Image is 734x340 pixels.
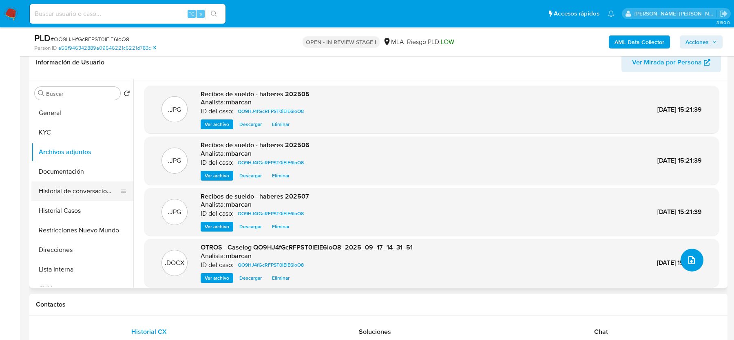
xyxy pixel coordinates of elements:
span: [DATE] 15:21:39 [657,207,702,216]
span: Ver archivo [205,172,229,180]
button: KYC [31,123,133,142]
span: Recibos de sueldo - haberes 202505 [201,89,310,99]
p: OPEN - IN REVIEW STAGE I [303,36,380,48]
a: a56f946342889a09546221c5221d783c [58,44,156,52]
button: Lista Interna [31,260,133,279]
p: ID del caso: [201,261,234,269]
button: Descargar [235,171,266,181]
button: Ver archivo [201,222,233,232]
span: Ver archivo [205,223,229,231]
p: .JPG [168,156,181,165]
span: [DATE] 15:21:02 [657,258,702,267]
p: .JPG [168,208,181,216]
button: Direcciones [31,240,133,260]
p: Analista: [201,98,225,106]
span: QO9HJ4fGcRFPST0iElE6loO8 [238,260,304,270]
button: Eliminar [268,273,294,283]
button: Ver Mirada por Persona [621,53,721,72]
div: MLA [383,38,404,46]
p: .JPG [168,105,181,114]
span: Riesgo PLD: [407,38,454,46]
button: Ver archivo [201,273,233,283]
span: OTROS - Caselog QO9HJ4fGcRFPST0iElE6loO8_2025_09_17_14_31_51 [201,243,413,252]
button: Descargar [235,119,266,129]
span: LOW [441,37,454,46]
span: Historial CX [131,327,167,336]
span: Ver archivo [205,120,229,128]
span: s [199,10,202,18]
a: QO9HJ4fGcRFPST0iElE6loO8 [234,158,307,168]
p: ID del caso: [201,210,234,218]
button: Restricciones Nuevo Mundo [31,221,133,240]
span: Eliminar [272,223,290,231]
span: Soluciones [359,327,391,336]
h1: Contactos [36,300,721,309]
span: [DATE] 15:21:39 [657,105,702,114]
span: Eliminar [272,120,290,128]
button: search-icon [206,8,222,20]
span: # QO9HJ4fGcRFPST0iElE6loO8 [51,35,129,43]
p: Analista: [201,201,225,209]
h1: Información de Usuario [36,58,104,66]
b: Person ID [34,44,57,52]
a: Notificaciones [608,10,615,17]
input: Buscar [46,90,117,97]
span: Ver Mirada por Persona [632,53,702,72]
span: Descargar [239,223,262,231]
h6: mbarcan [226,252,252,260]
a: QO9HJ4fGcRFPST0iElE6loO8 [234,209,307,219]
p: ID del caso: [201,107,234,115]
button: Historial de conversaciones [31,181,127,201]
p: Analista: [201,150,225,158]
span: Ver archivo [205,274,229,282]
button: Eliminar [268,171,294,181]
span: Recibos de sueldo - haberes 202506 [201,140,310,150]
a: QO9HJ4fGcRFPST0iElE6loO8 [234,106,307,116]
span: [DATE] 15:21:39 [657,156,702,165]
button: Ver archivo [201,119,233,129]
button: Descargar [235,222,266,232]
button: AML Data Collector [609,35,670,49]
h6: mbarcan [226,98,252,106]
span: Accesos rápidos [554,9,599,18]
span: Chat [594,327,608,336]
span: ⌥ [188,10,195,18]
h6: mbarcan [226,150,252,158]
span: Eliminar [272,274,290,282]
button: General [31,103,133,123]
input: Buscar usuario o caso... [30,9,226,19]
button: Historial Casos [31,201,133,221]
p: .DOCX [165,258,184,267]
span: 3.160.0 [716,19,730,26]
span: QO9HJ4fGcRFPST0iElE6loO8 [238,158,304,168]
button: Eliminar [268,222,294,232]
span: Descargar [239,172,262,180]
button: Ver archivo [201,171,233,181]
a: Salir [719,9,728,18]
span: Descargar [239,120,262,128]
p: magali.barcan@mercadolibre.com [635,10,717,18]
span: Descargar [239,274,262,282]
b: PLD [34,31,51,44]
a: QO9HJ4fGcRFPST0iElE6loO8 [234,260,307,270]
span: Acciones [685,35,709,49]
b: AML Data Collector [615,35,664,49]
button: Documentación [31,162,133,181]
h6: mbarcan [226,201,252,209]
p: ID del caso: [201,159,234,167]
button: Eliminar [268,119,294,129]
span: Eliminar [272,172,290,180]
span: QO9HJ4fGcRFPST0iElE6loO8 [238,106,304,116]
button: Acciones [680,35,723,49]
button: Archivos adjuntos [31,142,133,162]
button: Descargar [235,273,266,283]
span: QO9HJ4fGcRFPST0iElE6loO8 [238,209,304,219]
span: Recibos de sueldo - haberes 202507 [201,192,309,201]
button: CVU [31,279,133,299]
p: Analista: [201,252,225,260]
button: Buscar [38,90,44,97]
button: Volver al orden por defecto [124,90,130,99]
button: upload-file [681,249,703,272]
